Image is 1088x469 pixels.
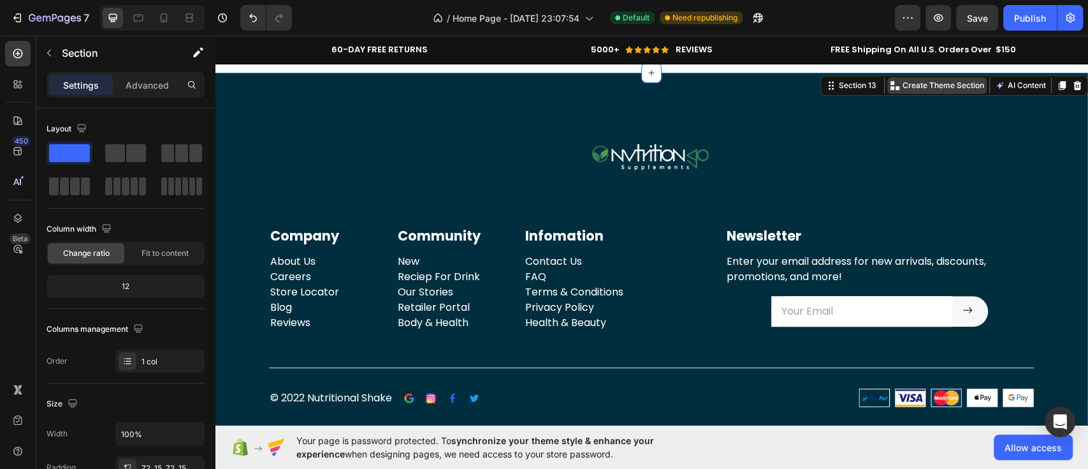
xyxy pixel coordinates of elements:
img: tab_domain_overview_orange.svg [34,74,45,84]
p: Advanced [126,78,169,92]
p: Infomation [310,190,425,211]
p: Create Theme Section [688,44,769,56]
button: Allow access [994,435,1073,460]
div: 1 col [141,356,201,368]
button: 7 [5,5,95,31]
img: Alt Image [254,357,265,368]
p: Enter your email address for new arrivals, discounts, promotions, and more! [512,218,818,249]
p: © 2022 Nutritional Shake [55,355,177,370]
input: Auto [116,422,204,445]
img: Alt Image [373,83,500,154]
span: Default [623,12,649,24]
span: / [447,11,450,25]
img: website_grey.svg [20,33,31,43]
img: Alt Image [644,353,819,371]
p: About Us Careers Store Locator Blog Reviews [55,218,160,295]
iframe: Design area [215,36,1088,426]
p: New Reciep For Drink Our Stories Retailer Portal Body & Health [183,218,287,295]
input: Your Email [556,260,737,291]
div: Column width [47,221,114,238]
div: Domain: [DOMAIN_NAME] [33,33,140,43]
div: Keywords by Traffic [141,75,215,84]
button: Save [956,5,998,31]
div: Width [47,428,68,440]
span: Fit to content [141,248,189,259]
span: synchronize your theme style & enhance your experience [296,435,654,459]
p: Section [62,45,166,61]
div: 450 [12,136,31,146]
img: tab_keywords_by_traffic_grey.svg [127,74,137,84]
img: Alt Image [189,357,200,368]
div: Publish [1014,11,1046,25]
p: Contact Us FAQ Terms & Conditions Privacy Policy Health & Beauty [310,218,425,295]
p: Newsletter [512,190,818,211]
div: 12 [49,278,202,295]
div: Beta [10,234,31,244]
p: Company [55,190,160,211]
img: Alt Image [232,357,243,368]
img: logo_orange.svg [20,20,31,31]
span: Change ratio [63,248,110,259]
div: Layout [47,121,89,138]
div: Domain Overview [48,75,114,84]
button: AI Content [778,42,834,57]
div: Undo/Redo [240,5,292,31]
span: Save [967,13,988,24]
div: Order [47,355,68,367]
div: Open Intercom Messenger [1045,406,1075,437]
button: Publish [1003,5,1057,31]
p: 7 [83,10,89,26]
div: Columns management [47,321,146,338]
p: Settings [63,78,99,92]
img: Alt Image [210,357,222,368]
div: v 4.0.25 [36,20,62,31]
div: Section 13 [621,44,664,56]
span: Your page is password protected. To when designing pages, we need access to your store password. [296,434,704,461]
span: Allow access [1005,441,1062,454]
p: Community [183,190,287,211]
div: Size [47,396,80,413]
span: Home Page - [DATE] 23:07:54 [453,11,579,25]
span: Need republishing [672,12,737,24]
